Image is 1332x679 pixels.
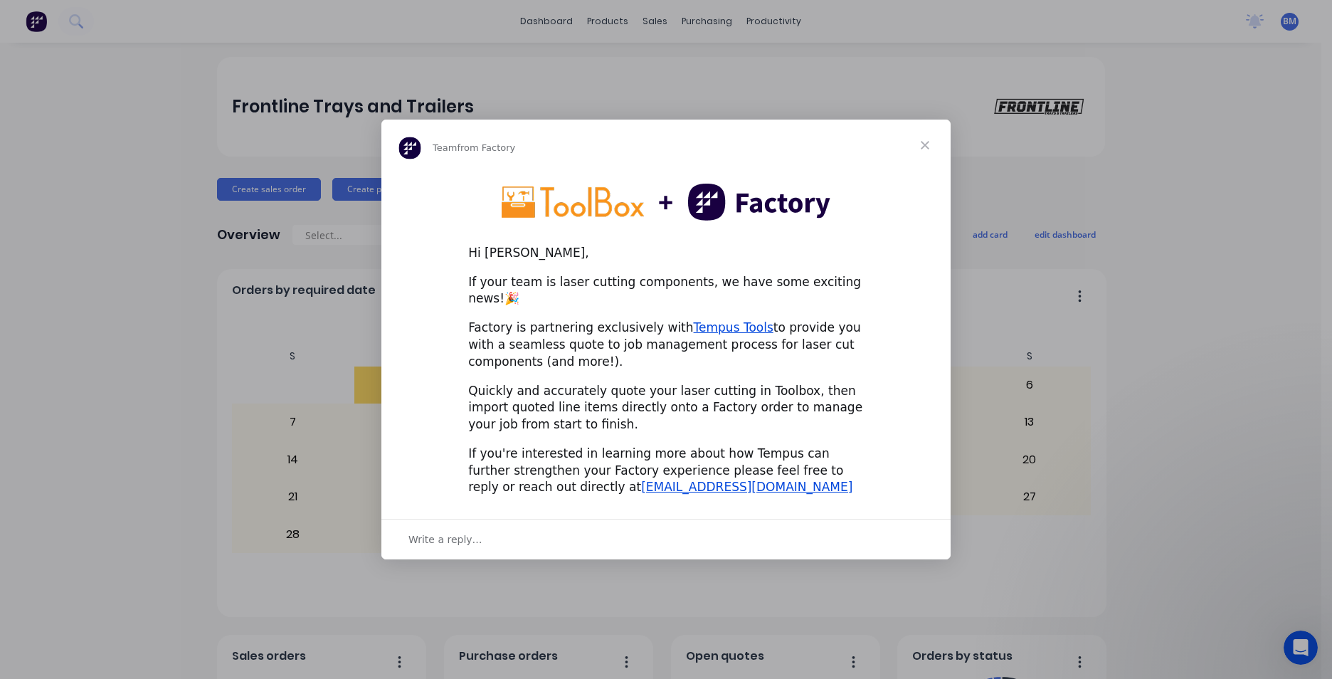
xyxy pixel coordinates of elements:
[694,320,773,335] a: Tempus Tools
[433,142,457,153] span: Team
[641,480,852,494] a: [EMAIL_ADDRESS][DOMAIN_NAME]
[468,274,864,308] div: If your team is laser cutting components, we have some exciting news!🎉
[468,245,864,262] div: Hi [PERSON_NAME],
[381,519,951,559] div: Open conversation and reply
[468,383,864,433] div: Quickly and accurately quote your laser cutting in Toolbox, then import quoted line items directl...
[899,120,951,171] span: Close
[468,446,864,496] div: If you're interested in learning more about how Tempus can further strengthen your Factory experi...
[468,320,864,370] div: Factory is partnering exclusively with to provide you with a seamless quote to job management pro...
[457,142,515,153] span: from Factory
[408,530,482,549] span: Write a reply…
[398,137,421,159] img: Profile image for Team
